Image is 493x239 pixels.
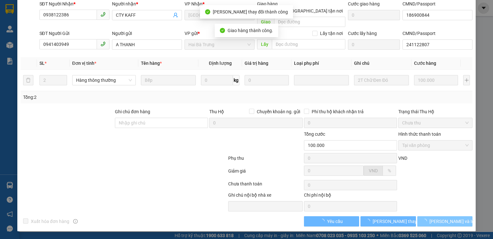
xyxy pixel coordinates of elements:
span: ---------------------------------------------- [14,42,82,47]
span: ĐT:0935 82 08 08 [3,37,26,40]
div: VP gửi [185,30,255,37]
span: check-circle [205,9,210,14]
span: ĐC: 804 Song Hành, XLHN, P Hiệp Phú Q9 [3,28,44,35]
input: Cước lấy hàng [348,39,400,50]
input: Dọc đường [272,39,345,49]
span: Tổng cước [304,132,325,137]
span: ĐT: 0935371718 [49,37,71,40]
span: CTY TNHH DLVT TIẾN OANH [24,4,90,10]
div: Ghi chú nội bộ nhà xe [228,192,302,201]
span: VP Nhận [185,1,203,6]
span: VND [398,156,407,161]
div: Người gửi [112,30,182,37]
span: Hai Bà Trưng [188,40,251,49]
span: [PERSON_NAME] và In [429,218,474,225]
div: Chưa thanh toán [228,180,303,192]
span: kg [233,75,239,85]
input: 0 [414,75,458,85]
span: user-add [173,13,178,18]
div: Chi phí nội bộ [304,192,397,201]
input: Cước giao hàng [348,10,400,20]
span: Phí thu hộ khách nhận trả [309,108,366,115]
span: Lấy tận nơi [317,30,345,37]
div: Giảm giá [228,167,303,179]
span: Yêu cầu [327,218,343,225]
img: logo [3,4,19,20]
span: [GEOGRAPHIC_DATA] tận nơi [281,7,345,14]
span: info-circle [73,219,78,224]
span: [PERSON_NAME] thay đổi [373,218,424,225]
span: % [388,168,391,173]
div: SĐT Người Nhận [39,0,109,7]
label: Ghi chú đơn hàng [115,109,150,114]
span: VP Nhận: Hai Bà Trưng [49,24,82,27]
span: Đơn vị tính [72,61,96,66]
span: loading [366,219,373,223]
button: [PERSON_NAME] và In [417,216,473,226]
span: Tại văn phòng [402,141,469,150]
span: Hàng thông thường [76,75,132,85]
strong: NHẬN HÀNG NHANH - GIAO TỐC HÀNH [25,11,89,15]
span: VP Gửi: [GEOGRAPHIC_DATA] [3,24,46,27]
div: CMND/Passport [402,30,472,37]
span: Thu Hộ [209,109,224,114]
span: Giao hàng thành công. [228,28,273,33]
input: Ghi chú đơn hàng [115,118,208,128]
input: VD: Bàn, Ghế [141,75,196,85]
strong: 1900 633 614 [43,16,71,21]
span: loading [320,219,327,223]
label: Cước giao hàng [348,1,380,6]
span: Cước hàng [414,61,436,66]
span: Tên hàng [141,61,162,66]
span: loading [422,219,429,223]
span: Giao hàng [257,1,278,6]
div: Trạng thái Thu Hộ [398,108,472,115]
label: Cước lấy hàng [348,31,377,36]
button: plus [463,75,470,85]
span: phone [100,12,106,17]
span: Định lượng [209,61,232,66]
span: Chưa thu [402,118,469,128]
span: Chuyển khoản ng. gửi [254,108,303,115]
div: SĐT Người Gửi [39,30,109,37]
span: Giao [257,17,274,27]
th: Ghi chú [351,57,411,70]
div: CMND/Passport [402,0,472,7]
div: Tổng: 2 [23,94,191,101]
span: [PERSON_NAME] thay đổi thành công [213,9,288,14]
span: Lấy [257,39,272,49]
span: VND [369,168,378,173]
button: Yêu cầu [304,216,359,226]
th: Loại phụ phí [291,57,351,70]
span: Thủ Đức [188,10,251,20]
div: Phụ thu [228,155,303,166]
input: 0 [245,75,289,85]
span: check-circle [220,28,225,33]
span: SL [39,61,45,66]
div: Người nhận [112,0,182,7]
input: Ghi Chú [354,75,409,85]
span: ĐC: [STREET_ADDRESS] BMT [49,30,92,33]
span: Giá trị hàng [245,61,268,66]
button: delete [23,75,33,85]
span: phone [100,41,106,47]
button: [PERSON_NAME] thay đổi [360,216,416,226]
input: Dọc đường [274,17,345,27]
label: Hình thức thanh toán [398,132,441,137]
span: Xuất hóa đơn hàng [28,218,72,225]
